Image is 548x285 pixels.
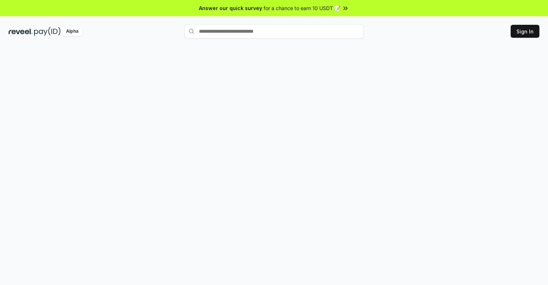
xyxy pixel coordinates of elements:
[34,27,61,36] img: pay_id
[199,4,262,12] span: Answer our quick survey
[264,4,340,12] span: for a chance to earn 10 USDT 📝
[62,27,82,36] div: Alpha
[511,25,539,38] button: Sign In
[9,27,33,36] img: reveel_dark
